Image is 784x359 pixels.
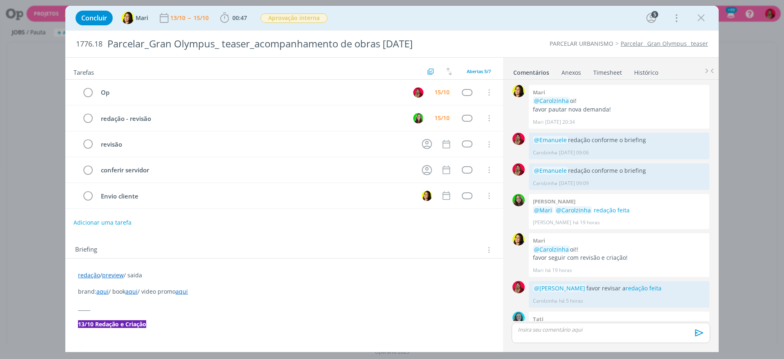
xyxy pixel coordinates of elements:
span: [DATE] 20:34 [545,118,575,126]
div: Op [97,87,402,98]
b: Tati [533,315,543,323]
div: 13/10 [170,15,187,21]
strong: 13/10 Redação e Criação [78,320,146,328]
p: Mari [533,118,543,126]
a: redação [78,271,100,279]
a: redação feita [594,206,630,214]
span: [DATE] 09:09 [559,180,589,187]
div: 15/10 [194,15,210,21]
b: [PERSON_NAME] [533,198,575,205]
a: redação feita [626,284,661,292]
span: Aprovação interna [261,13,327,23]
p: [PERSON_NAME] [533,219,571,226]
p: favor revisar a [533,284,705,292]
a: Comentários [513,65,550,77]
div: Anexos [561,69,581,77]
a: Histórico [634,65,659,77]
a: Timesheet [593,65,622,77]
p: Carolzinha [533,149,557,156]
p: redação conforme o briefing [533,167,705,175]
button: 00:47 [218,11,249,25]
button: Aprovação interna [260,13,328,23]
span: há 19 horas [573,219,600,226]
span: 1776.18 [76,40,102,49]
span: Mari [136,15,148,21]
button: M [421,190,433,202]
img: A [413,113,423,123]
div: revisão [97,139,411,149]
a: Parcelar_ Gran Olympus_ teaser [621,40,708,47]
div: Parcelar_Gran Olympus_ teaser_acompanhamento de obras [DATE] [104,34,441,54]
span: Concluir [81,15,107,21]
p: oi! [533,97,705,105]
img: C [512,281,525,293]
div: 15/10 [434,115,450,121]
img: T [512,312,525,324]
span: Tarefas [73,67,94,76]
span: -- [188,14,190,22]
img: C [512,163,525,176]
p: Mari [533,267,543,274]
p: favor seguir com revisão e criação! [533,254,705,262]
b: Mari [533,237,545,244]
a: aqui [176,288,188,295]
img: M [122,12,134,24]
img: arrow-down-up.svg [446,68,452,75]
span: 00:47 [232,14,247,22]
p: favor pautar nova demanda! [533,105,705,114]
span: @[PERSON_NAME] [534,284,585,292]
button: A [412,112,424,124]
span: há 5 horas [559,297,583,305]
button: 5 [645,11,658,25]
p: / / saida [78,271,490,279]
button: Concluir [76,11,113,25]
a: aqui [96,288,109,295]
img: E [512,194,525,206]
div: 15/10 [434,89,450,95]
img: M [512,233,525,245]
span: há 19 horas [545,267,572,274]
img: M [422,191,432,201]
div: 5 [651,11,658,18]
div: redação - revisão [97,114,402,124]
p: redação conforme o briefing [533,136,705,144]
span: @Mari [534,206,552,214]
p: _____ [78,304,490,312]
p: brand: / book / video promo [78,288,490,296]
span: Briefing [75,245,97,255]
p: oi!! [533,245,705,254]
span: @Carolzinha [534,245,569,253]
p: Carolzinha [533,180,557,187]
div: dialog [65,6,719,352]
span: Abertas 5/7 [467,68,491,74]
img: M [512,85,525,97]
button: C [412,86,424,98]
span: @Carolzinha [556,206,591,214]
div: Envio cliente [97,191,411,201]
a: aqui [125,288,138,295]
a: preview [102,271,124,279]
button: Adicionar uma tarefa [73,215,132,230]
button: MMari [122,12,148,24]
span: @Emanuele [534,167,567,174]
p: Carolzinha [533,297,557,305]
img: C [413,87,423,98]
span: [DATE] 09:06 [559,149,589,156]
b: Mari [533,89,545,96]
div: conferir servidor [97,165,411,175]
a: PARCELAR URBANISMO [550,40,613,47]
span: @Emanuele [534,136,567,144]
span: @Carolzinha [534,97,569,105]
p: oi gente, [78,344,490,352]
img: C [512,133,525,145]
